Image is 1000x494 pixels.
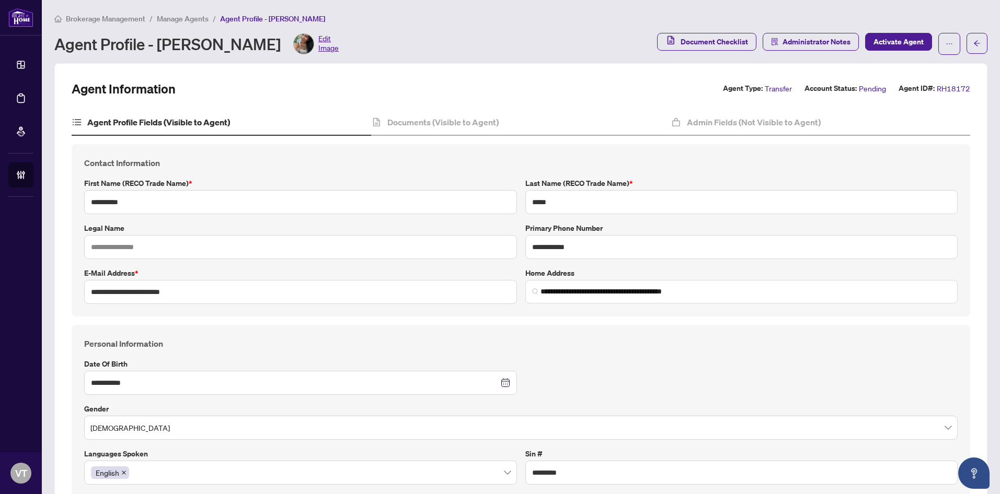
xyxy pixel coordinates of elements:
[84,178,517,189] label: First Name (RECO Trade Name)
[150,13,153,25] li: /
[946,40,953,48] span: ellipsis
[525,222,958,234] label: Primary Phone Number
[84,267,517,279] label: E-mail Address
[532,288,538,295] img: search_icon
[687,116,821,128] h4: Admin Fields (Not Visible to Agent)
[84,448,517,460] label: Languages spoken
[723,83,763,95] label: Agent Type:
[157,14,209,23] span: Manage Agents
[84,358,517,370] label: Date of Birth
[958,457,990,489] button: Open asap
[783,33,850,50] span: Administrator Notes
[84,222,517,234] label: Legal Name
[96,467,119,478] span: English
[937,83,970,95] span: RH18172
[865,33,932,51] button: Activate Agent
[87,116,230,128] h4: Agent Profile Fields (Visible to Agent)
[84,337,958,350] h4: Personal Information
[804,83,857,95] label: Account Status:
[525,448,958,460] label: Sin #
[873,33,924,50] span: Activate Agent
[72,80,176,97] h2: Agent Information
[525,267,958,279] label: Home Address
[84,157,958,169] h4: Contact Information
[318,33,339,54] span: Edit Image
[657,33,756,51] button: Document Checklist
[90,418,951,438] span: Female
[763,33,859,51] button: Administrator Notes
[771,38,778,45] span: solution
[15,466,27,480] span: VT
[66,14,145,23] span: Brokerage Management
[525,178,958,189] label: Last Name (RECO Trade Name)
[91,466,129,479] span: English
[859,83,886,95] span: Pending
[973,40,981,47] span: arrow-left
[121,470,127,475] span: close
[54,15,62,22] span: home
[681,33,748,50] span: Document Checklist
[84,403,958,415] label: Gender
[54,33,339,54] div: Agent Profile - [PERSON_NAME]
[387,116,499,128] h4: Documents (Visible to Agent)
[8,8,33,27] img: logo
[213,13,216,25] li: /
[899,83,935,95] label: Agent ID#:
[294,34,314,54] img: Profile Icon
[765,83,792,95] span: Transfer
[220,14,325,23] span: Agent Profile - [PERSON_NAME]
